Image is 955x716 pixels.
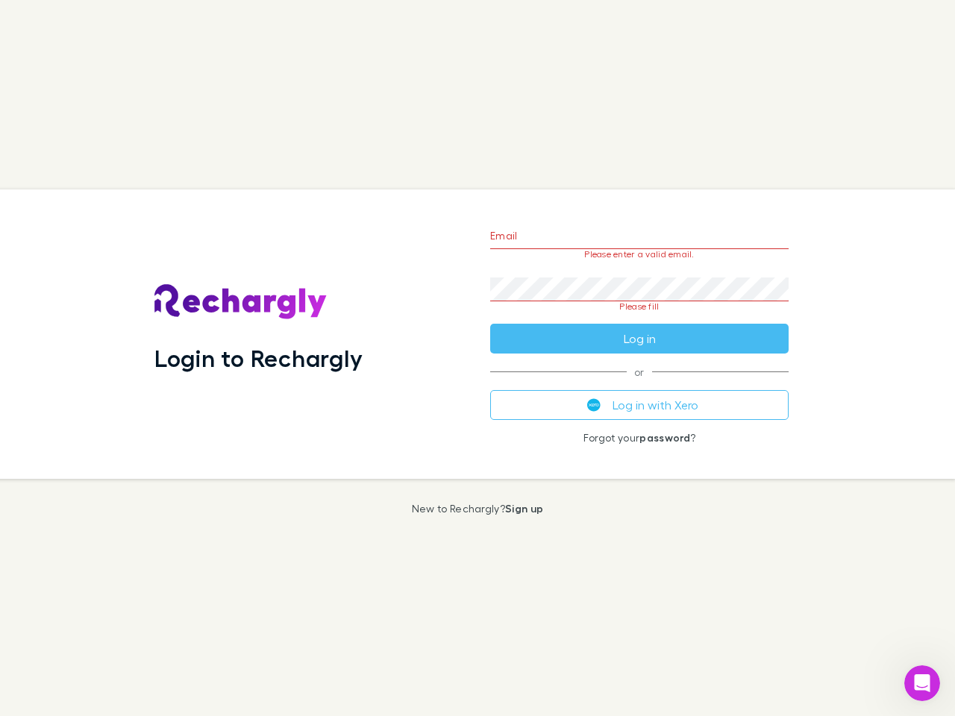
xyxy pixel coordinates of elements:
[154,344,363,372] h1: Login to Rechargly
[639,431,690,444] a: password
[154,284,328,320] img: Rechargly's Logo
[412,503,544,515] p: New to Rechargly?
[490,324,789,354] button: Log in
[505,502,543,515] a: Sign up
[490,301,789,312] p: Please fill
[587,398,601,412] img: Xero's logo
[490,249,789,260] p: Please enter a valid email.
[490,432,789,444] p: Forgot your ?
[904,665,940,701] iframe: Intercom live chat
[490,390,789,420] button: Log in with Xero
